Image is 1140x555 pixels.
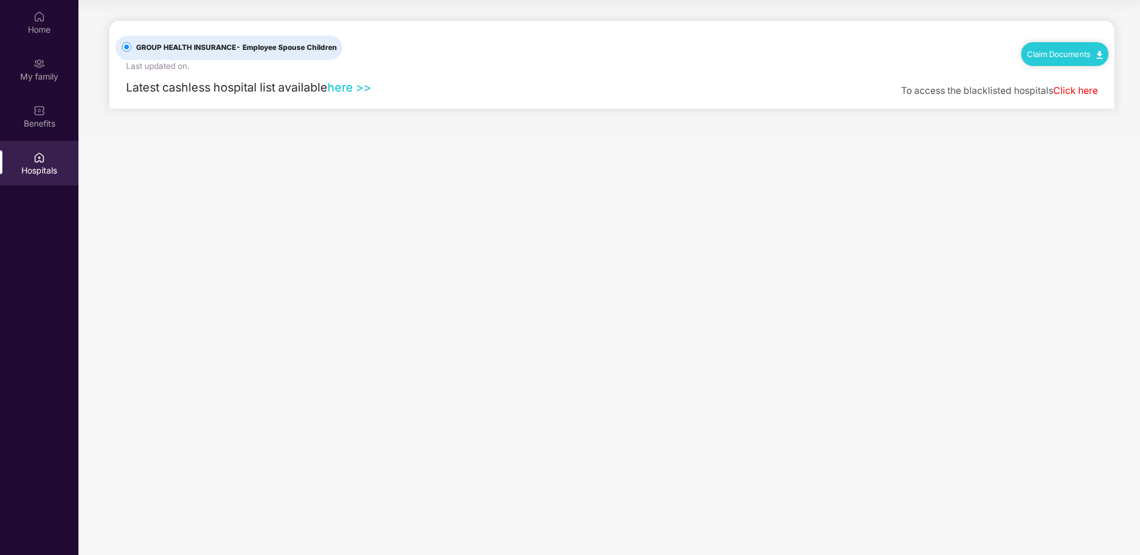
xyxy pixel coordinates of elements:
[1053,85,1098,96] a: Click here
[126,60,190,73] div: Last updated on .
[126,80,327,94] span: Latest cashless hospital list available
[236,43,337,52] span: - Employee Spouse Children
[33,105,45,116] img: svg+xml;base64,PHN2ZyBpZD0iQmVuZWZpdHMiIHhtbG5zPSJodHRwOi8vd3d3LnczLm9yZy8yMDAwL3N2ZyIgd2lkdGg9Ij...
[33,152,45,163] img: svg+xml;base64,PHN2ZyBpZD0iSG9zcGl0YWxzIiB4bWxucz0iaHR0cDovL3d3dy53My5vcmcvMjAwMC9zdmciIHdpZHRoPS...
[327,80,371,94] a: here >>
[901,85,1053,96] span: To access the blacklisted hospitals
[33,11,45,23] img: svg+xml;base64,PHN2ZyBpZD0iSG9tZSIgeG1sbnM9Imh0dHA6Ly93d3cudzMub3JnLzIwMDAvc3ZnIiB3aWR0aD0iMjAiIG...
[33,58,45,70] img: svg+xml;base64,PHN2ZyB3aWR0aD0iMjAiIGhlaWdodD0iMjAiIHZpZXdCb3g9IjAgMCAyMCAyMCIgZmlsbD0ibm9uZSIgeG...
[1027,49,1103,59] a: Claim Documents
[131,42,342,53] span: GROUP HEALTH INSURANCE
[1097,51,1103,59] img: svg+xml;base64,PHN2ZyB4bWxucz0iaHR0cDovL3d3dy53My5vcmcvMjAwMC9zdmciIHdpZHRoPSIxMC40IiBoZWlnaHQ9Ij...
